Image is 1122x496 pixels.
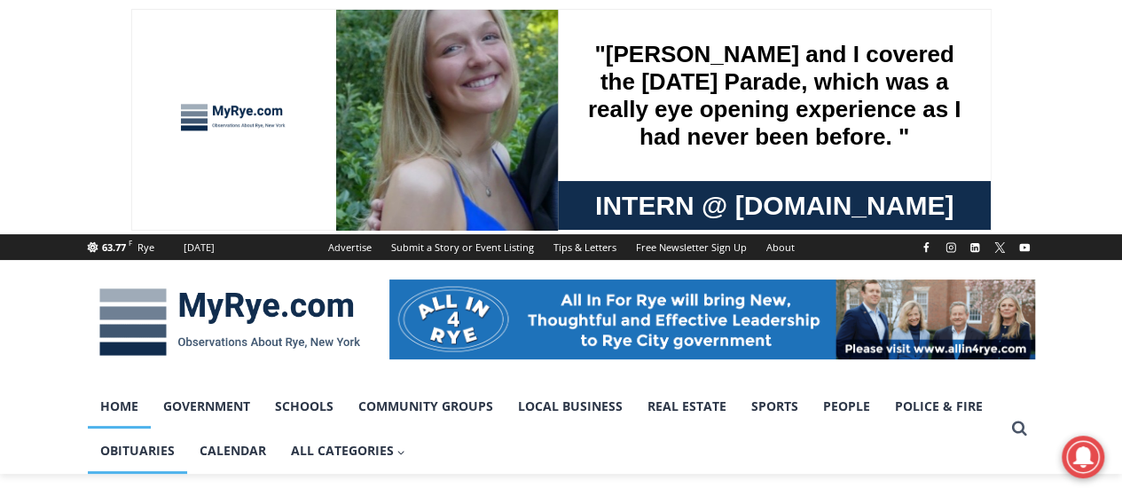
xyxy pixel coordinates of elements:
div: Co-sponsored by Westchester County Parks [186,52,256,146]
a: Free Newsletter Sign Up [626,234,757,260]
h4: [PERSON_NAME] Read Sanctuary Fall Fest: [DATE] [14,178,236,219]
a: Obituaries [88,429,187,473]
a: [PERSON_NAME] Read Sanctuary Fall Fest: [DATE] [1,177,265,221]
button: Child menu of All Categories [279,429,419,473]
a: Government [151,384,263,429]
nav: Secondary Navigation [318,234,804,260]
div: / [199,150,203,168]
a: Community Groups [346,384,506,429]
div: [DATE] [184,240,215,256]
div: 6 [208,150,216,168]
a: Local Business [506,384,635,429]
a: X [989,237,1010,258]
button: View Search Form [1003,413,1035,445]
a: Submit a Story or Event Listing [381,234,544,260]
a: Linkedin [964,237,985,258]
a: Instagram [940,237,961,258]
div: Rye [137,240,154,256]
span: F [129,238,132,248]
a: People [811,384,883,429]
a: Intern @ [DOMAIN_NAME] [427,172,859,221]
img: All in for Rye [389,279,1035,359]
a: Calendar [187,429,279,473]
div: "[PERSON_NAME] and I covered the [DATE] Parade, which was a really eye opening experience as I ha... [448,1,838,172]
a: Police & Fire [883,384,995,429]
img: s_800_29ca6ca9-f6cc-433c-a631-14f6620ca39b.jpeg [1,1,177,177]
a: Home [88,384,151,429]
a: Real Estate [635,384,739,429]
a: YouTube [1014,237,1035,258]
img: MyRye.com [88,276,372,368]
a: Schools [263,384,346,429]
a: Facebook [915,237,937,258]
span: Intern @ [DOMAIN_NAME] [464,177,822,217]
a: Sports [739,384,811,429]
span: 63.77 [102,240,126,254]
a: Advertise [318,234,381,260]
a: Tips & Letters [544,234,626,260]
div: 1 [186,150,194,168]
nav: Primary Navigation [88,384,1003,474]
a: About [757,234,804,260]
